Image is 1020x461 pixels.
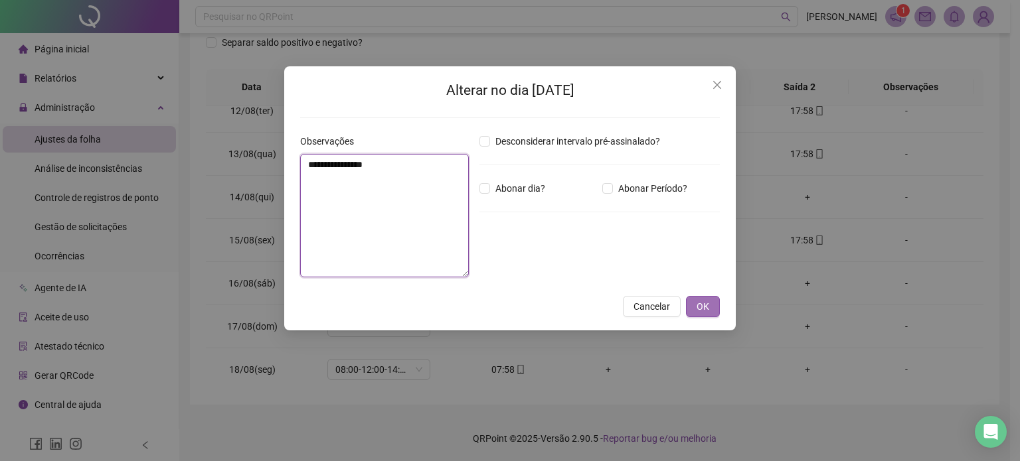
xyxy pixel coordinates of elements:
[490,134,665,149] span: Desconsiderar intervalo pré-assinalado?
[490,181,551,196] span: Abonar dia?
[300,80,720,101] h2: Alterar no dia [DATE]
[707,74,728,96] button: Close
[697,299,709,314] span: OK
[686,296,720,317] button: OK
[712,80,722,90] span: close
[300,134,363,149] label: Observações
[634,299,670,314] span: Cancelar
[613,181,693,196] span: Abonar Período?
[975,416,1007,448] div: Open Intercom Messenger
[623,296,681,317] button: Cancelar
